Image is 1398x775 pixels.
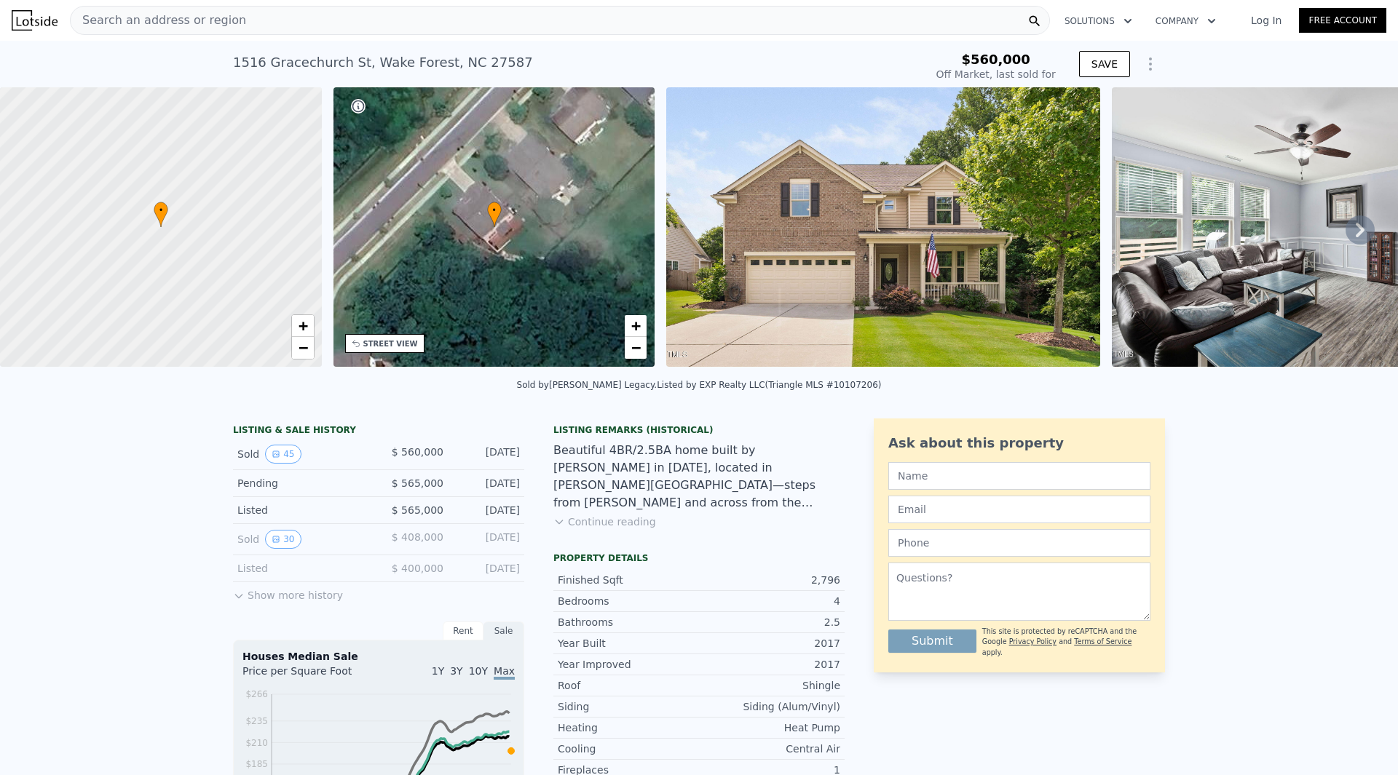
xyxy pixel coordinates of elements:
[517,380,657,390] div: Sold by [PERSON_NAME] Legacy .
[455,476,520,490] div: [DATE]
[455,530,520,549] div: [DATE]
[1299,8,1386,33] a: Free Account
[392,563,443,574] span: $ 400,000
[625,337,647,359] a: Zoom out
[450,665,462,677] span: 3Y
[1144,8,1228,34] button: Company
[432,665,444,677] span: 1Y
[237,561,367,576] div: Listed
[1009,637,1057,645] a: Privacy Policy
[1053,8,1144,34] button: Solutions
[1074,637,1132,645] a: Terms of Service
[237,503,367,517] div: Listed
[553,552,845,564] div: Property details
[982,627,1150,658] div: This site is protected by reCAPTCHA and the Google and apply.
[455,445,520,464] div: [DATE]
[888,462,1150,490] input: Name
[558,636,699,651] div: Year Built
[245,738,268,748] tspan: $210
[558,678,699,693] div: Roof
[237,530,367,549] div: Sold
[154,202,168,227] div: •
[265,445,301,464] button: View historical data
[888,496,1150,523] input: Email
[631,338,641,357] span: −
[245,716,268,726] tspan: $235
[237,476,367,490] div: Pending
[699,699,840,714] div: Siding (Alum/Vinyl)
[483,621,524,640] div: Sale
[292,315,314,337] a: Zoom in
[392,531,443,543] span: $ 408,000
[242,649,515,664] div: Houses Median Sale
[71,12,246,29] span: Search an address or region
[666,87,1100,367] img: Sale: 166942067 Parcel: 82045515
[558,720,699,735] div: Heating
[392,504,443,516] span: $ 565,000
[625,315,647,337] a: Zoom in
[494,665,515,680] span: Max
[233,424,524,439] div: LISTING & SALE HISTORY
[1079,51,1130,77] button: SAVE
[558,594,699,608] div: Bedrooms
[553,442,845,512] div: Beautiful 4BR/2.5BA home built by [PERSON_NAME] in [DATE], located in [PERSON_NAME][GEOGRAPHIC_DA...
[392,446,443,458] span: $ 560,000
[443,621,483,640] div: Rent
[888,629,976,653] button: Submit
[12,10,58,31] img: Lotside
[245,759,268,769] tspan: $185
[699,742,840,756] div: Central Air
[888,529,1150,557] input: Phone
[961,52,1030,67] span: $560,000
[699,573,840,587] div: 2,796
[242,664,379,687] div: Price per Square Foot
[1136,49,1165,79] button: Show Options
[699,720,840,735] div: Heat Pump
[265,530,301,549] button: View historical data
[298,317,307,335] span: +
[699,636,840,651] div: 2017
[699,678,840,693] div: Shingle
[558,573,699,587] div: Finished Sqft
[553,514,656,529] button: Continue reading
[558,699,699,714] div: Siding
[392,477,443,489] span: $ 565,000
[553,424,845,436] div: Listing Remarks (Historical)
[363,338,418,349] div: STREET VIEW
[888,433,1150,453] div: Ask about this property
[699,657,840,672] div: 2017
[154,204,168,217] span: •
[631,317,641,335] span: +
[657,380,881,390] div: Listed by EXP Realty LLC (Triangle MLS #10107206)
[292,337,314,359] a: Zoom out
[455,561,520,576] div: [DATE]
[699,615,840,629] div: 2.5
[558,742,699,756] div: Cooling
[699,594,840,608] div: 4
[455,503,520,517] div: [DATE]
[1233,13,1299,28] a: Log In
[237,445,367,464] div: Sold
[233,582,343,603] button: Show more history
[487,202,502,227] div: •
[936,67,1056,82] div: Off Market, last sold for
[298,338,307,357] span: −
[245,689,268,699] tspan: $266
[487,204,502,217] span: •
[558,657,699,672] div: Year Improved
[558,615,699,629] div: Bathrooms
[469,665,488,677] span: 10Y
[233,52,533,73] div: 1516 Gracechurch St , Wake Forest , NC 27587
